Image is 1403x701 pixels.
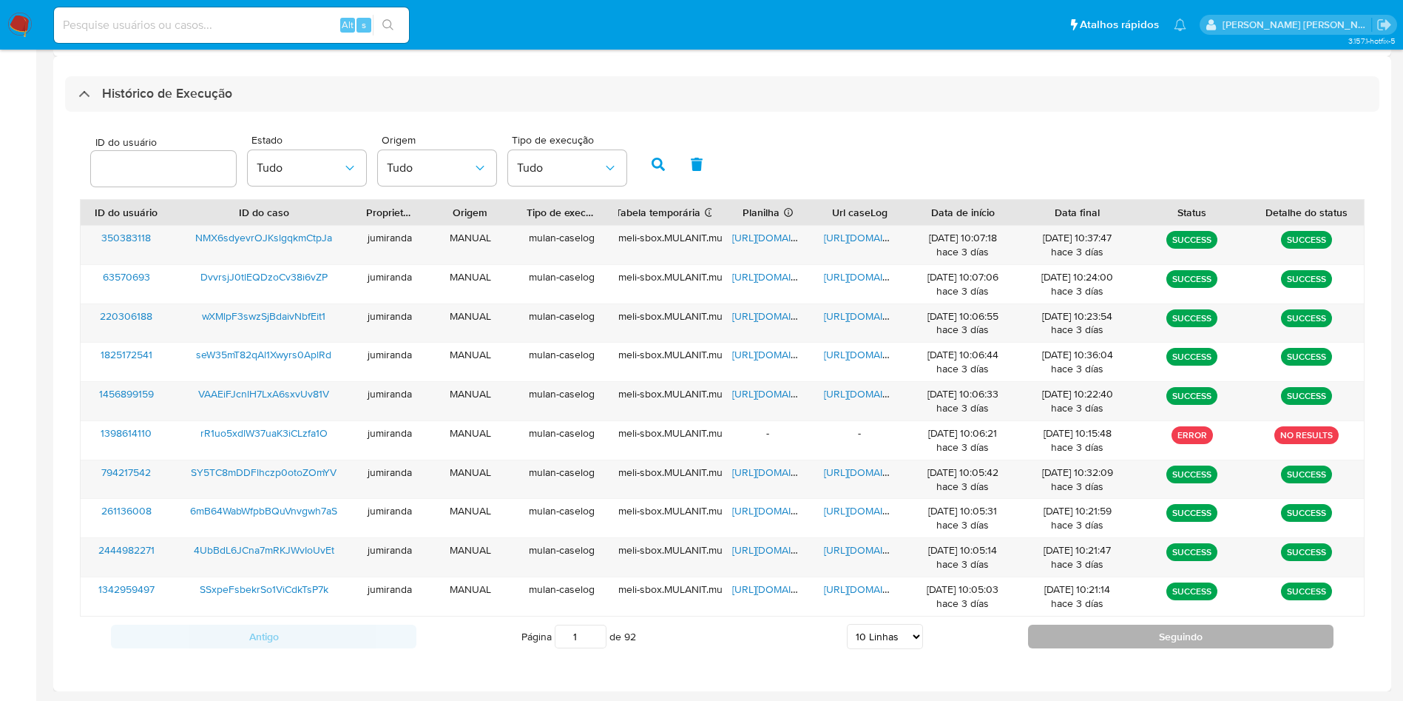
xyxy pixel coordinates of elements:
[1223,18,1372,32] p: juliane.miranda@mercadolivre.com
[1174,19,1186,31] a: Notificações
[1080,17,1159,33] span: Atalhos rápidos
[1348,35,1396,47] span: 3.157.1-hotfix-5
[342,18,354,32] span: Alt
[1376,17,1392,33] a: Sair
[373,15,403,36] button: search-icon
[362,18,366,32] span: s
[54,16,409,35] input: Pesquise usuários ou casos...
